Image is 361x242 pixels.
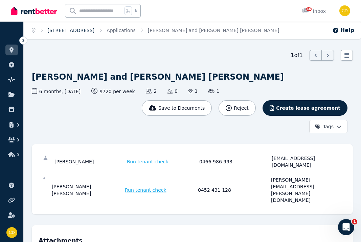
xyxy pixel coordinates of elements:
[52,177,123,204] div: [PERSON_NAME] [PERSON_NAME]
[306,7,312,11] span: 46
[302,8,326,15] div: Inbox
[11,6,57,16] img: RentBetter
[208,88,219,95] span: 1
[91,88,135,95] span: $720 per week
[24,22,287,39] nav: Breadcrumb
[263,100,347,116] button: Create lease agreement
[198,177,269,204] div: 0452 431 128
[127,158,168,165] span: Run tenant check
[32,72,284,82] h1: [PERSON_NAME] and [PERSON_NAME] [PERSON_NAME]
[54,155,125,168] div: [PERSON_NAME]
[339,5,350,16] img: Chris Dimitropoulos
[146,88,157,95] span: 2
[125,187,166,193] span: Run tenant check
[276,105,340,111] span: Create lease agreement
[199,155,270,168] div: 0466 986 993
[309,120,347,133] button: Tags
[188,88,198,95] span: 1
[271,177,342,204] div: [PERSON_NAME][EMAIL_ADDRESS][PERSON_NAME][DOMAIN_NAME]
[338,219,354,235] iframe: Intercom live chat
[315,123,334,130] span: Tags
[272,155,342,168] div: [EMAIL_ADDRESS][DOMAIN_NAME]
[167,88,178,95] span: 0
[219,100,255,116] button: Reject
[332,26,354,34] button: Help
[135,8,137,14] span: k
[107,28,136,33] a: Applications
[48,28,95,33] a: [STREET_ADDRESS]
[158,105,205,111] span: Save to Documents
[352,219,357,224] span: 1
[32,88,81,95] span: 6 months , [DATE]
[6,227,17,238] img: Chris Dimitropoulos
[148,27,279,34] span: [PERSON_NAME] and [PERSON_NAME] [PERSON_NAME]
[234,105,248,111] span: Reject
[142,100,212,116] button: Save to Documents
[291,51,303,59] span: 1 of 1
